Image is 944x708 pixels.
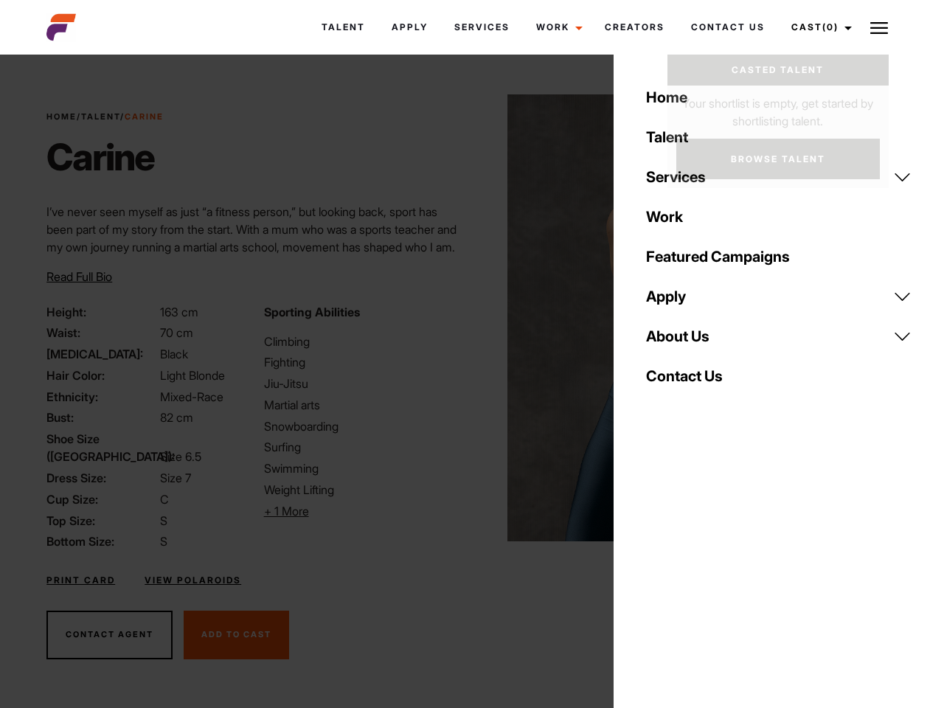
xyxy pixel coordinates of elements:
[264,481,463,499] li: Weight Lifting
[667,55,889,86] a: Casted Talent
[870,19,888,37] img: Burger icon
[264,333,463,350] li: Climbing
[160,325,193,340] span: 70 cm
[160,368,225,383] span: Light Blonde
[523,7,591,47] a: Work
[46,135,164,179] h1: Carine
[160,410,193,425] span: 82 cm
[46,388,157,406] span: Ethnicity:
[46,409,157,426] span: Bust:
[637,277,920,316] a: Apply
[201,629,271,639] span: Add To Cast
[160,389,223,404] span: Mixed-Race
[441,7,523,47] a: Services
[591,7,678,47] a: Creators
[46,512,157,530] span: Top Size:
[46,13,76,42] img: cropped-aefm-brand-fav-22-square.png
[46,469,157,487] span: Dress Size:
[46,367,157,384] span: Hair Color:
[160,534,167,549] span: S
[637,316,920,356] a: About Us
[46,574,115,587] a: Print Card
[46,532,157,550] span: Bottom Size:
[264,438,463,456] li: Surfing
[378,7,441,47] a: Apply
[46,345,157,363] span: [MEDICAL_DATA]:
[264,396,463,414] li: Martial arts
[637,157,920,197] a: Services
[264,417,463,435] li: Snowboarding
[637,197,920,237] a: Work
[667,86,889,130] p: Your shortlist is empty, get started by shortlisting talent.
[678,7,778,47] a: Contact Us
[46,490,157,508] span: Cup Size:
[46,303,157,321] span: Height:
[822,21,839,32] span: (0)
[160,471,191,485] span: Size 7
[160,347,188,361] span: Black
[308,7,378,47] a: Talent
[264,353,463,371] li: Fighting
[46,269,112,284] span: Read Full Bio
[46,268,112,285] button: Read Full Bio
[46,430,157,465] span: Shoe Size ([GEOGRAPHIC_DATA]):
[46,611,173,659] button: Contact Agent
[160,449,201,464] span: Size 6.5
[637,77,920,117] a: Home
[46,203,463,327] p: I’ve never seen myself as just “a fitness person,” but looking back, sport has been part of my st...
[778,7,861,47] a: Cast(0)
[46,324,157,341] span: Waist:
[46,111,77,122] a: Home
[160,492,169,507] span: C
[676,139,880,179] a: Browse Talent
[637,237,920,277] a: Featured Campaigns
[264,305,360,319] strong: Sporting Abilities
[184,611,289,659] button: Add To Cast
[81,111,120,122] a: Talent
[160,513,167,528] span: S
[125,111,164,122] strong: Carine
[264,459,463,477] li: Swimming
[46,111,164,123] span: / /
[264,504,309,518] span: + 1 More
[637,356,920,396] a: Contact Us
[145,574,241,587] a: View Polaroids
[264,375,463,392] li: Jiu-Jitsu
[160,305,198,319] span: 163 cm
[637,117,920,157] a: Talent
